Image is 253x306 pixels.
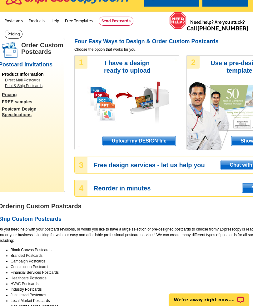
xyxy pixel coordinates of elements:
[165,286,253,306] iframe: LiveChat chat widget
[187,19,248,32] span: Need help? Are you stuck?
[197,25,248,32] a: [PHONE_NUMBER]
[29,19,45,23] a: Products
[187,56,200,69] div: 2
[187,25,248,32] span: Call
[2,72,44,77] span: Product Information
[65,19,93,23] a: Free Templates
[75,56,87,69] div: 1
[169,12,187,29] img: help
[2,106,64,117] a: Postcard Design Specifications
[51,19,59,23] a: Help
[21,42,64,55] h1: Order Custom Postcards
[2,99,64,105] a: FREE samples
[5,19,23,23] a: Postcards
[102,136,176,146] a: Upload my DESIGN file
[75,180,87,196] div: 4
[103,136,176,146] span: Upload my DESIGN file
[5,83,61,89] a: Print & Ship Postcards
[95,59,159,74] h3: I have a design ready to upload
[2,92,64,97] a: Pricing
[5,77,61,83] a: Direct Mail Postcards
[2,42,17,58] img: postcards.png
[75,157,87,173] div: 3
